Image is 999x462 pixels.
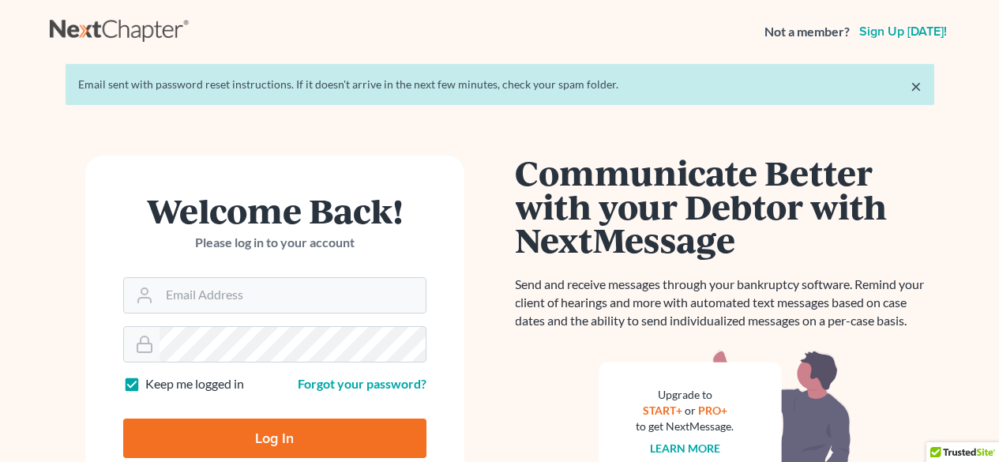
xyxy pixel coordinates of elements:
[856,25,950,38] a: Sign up [DATE]!
[516,276,934,330] p: Send and receive messages through your bankruptcy software. Remind your client of hearings and mo...
[911,77,922,96] a: ×
[643,404,682,417] a: START+
[123,234,426,252] p: Please log in to your account
[123,419,426,458] input: Log In
[78,77,922,92] div: Email sent with password reset instructions. If it doesn't arrive in the next few minutes, check ...
[145,375,244,393] label: Keep me logged in
[298,376,426,391] a: Forgot your password?
[685,404,696,417] span: or
[516,156,934,257] h1: Communicate Better with your Debtor with NextMessage
[637,387,734,403] div: Upgrade to
[637,419,734,434] div: to get NextMessage.
[764,23,850,41] strong: Not a member?
[123,193,426,227] h1: Welcome Back!
[698,404,727,417] a: PRO+
[650,441,720,455] a: Learn more
[160,278,426,313] input: Email Address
